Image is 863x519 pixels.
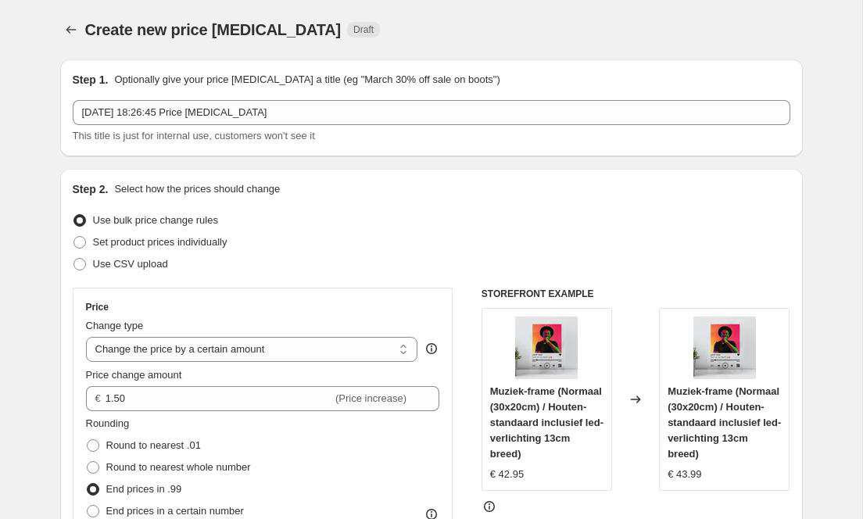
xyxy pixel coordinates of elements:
span: Draft [353,23,374,36]
span: Create new price [MEDICAL_DATA] [85,21,342,38]
img: SOCIAL-muziekframe_1a01cf93-54d4-4be8-a9ac-d70fe5f821af_80x.jpg [693,317,756,379]
span: Set product prices individually [93,236,227,248]
input: -10.00 [106,386,332,411]
input: 30% off holiday sale [73,100,790,125]
span: € [95,392,101,404]
span: Change type [86,320,144,331]
span: Use CSV upload [93,258,168,270]
span: Rounding [86,417,130,429]
span: Round to nearest .01 [106,439,201,451]
h2: Step 2. [73,181,109,197]
span: End prices in a certain number [106,505,244,517]
div: € 43.99 [668,467,701,482]
p: Select how the prices should change [114,181,280,197]
h2: Step 1. [73,72,109,88]
button: Price change jobs [60,19,82,41]
div: € 42.95 [490,467,524,482]
span: This title is just for internal use, customers won't see it [73,130,315,141]
span: (Price increase) [335,392,406,404]
span: Muziek-frame (Normaal (30x20cm) / Houten-standaard inclusief led-verlichting 13cm breed) [490,385,603,460]
p: Optionally give your price [MEDICAL_DATA] a title (eg "March 30% off sale on boots") [114,72,500,88]
span: Price change amount [86,369,182,381]
span: End prices in .99 [106,483,182,495]
span: Round to nearest whole number [106,461,251,473]
img: SOCIAL-muziekframe_1a01cf93-54d4-4be8-a9ac-d70fe5f821af_80x.jpg [515,317,578,379]
h6: STOREFRONT EXAMPLE [482,288,790,300]
span: Muziek-frame (Normaal (30x20cm) / Houten-standaard inclusief led-verlichting 13cm breed) [668,385,781,460]
span: Use bulk price change rules [93,214,218,226]
h3: Price [86,301,109,313]
div: help [424,341,439,356]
